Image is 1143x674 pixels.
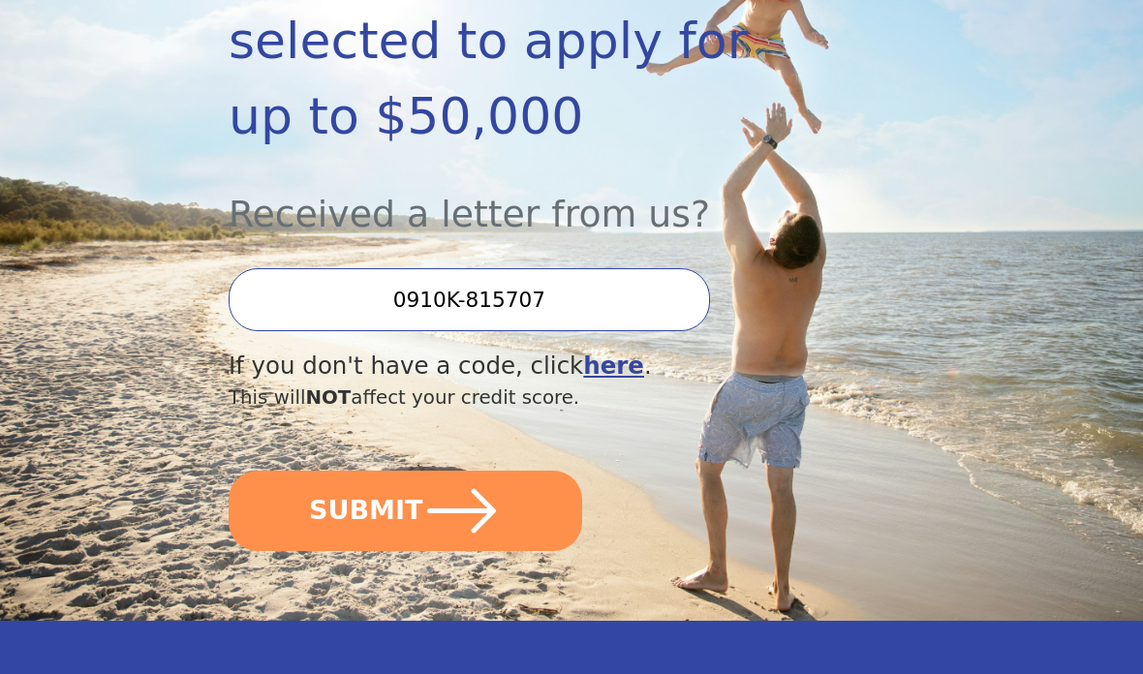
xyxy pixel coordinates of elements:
[229,349,812,384] div: If you don't have a code, click .
[229,383,812,413] div: This will affect your credit score.
[305,386,351,409] span: NOT
[229,154,812,242] div: Received a letter from us?
[229,471,582,551] button: SUBMIT
[229,268,710,331] input: Enter your Offer Code:
[583,352,644,380] a: here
